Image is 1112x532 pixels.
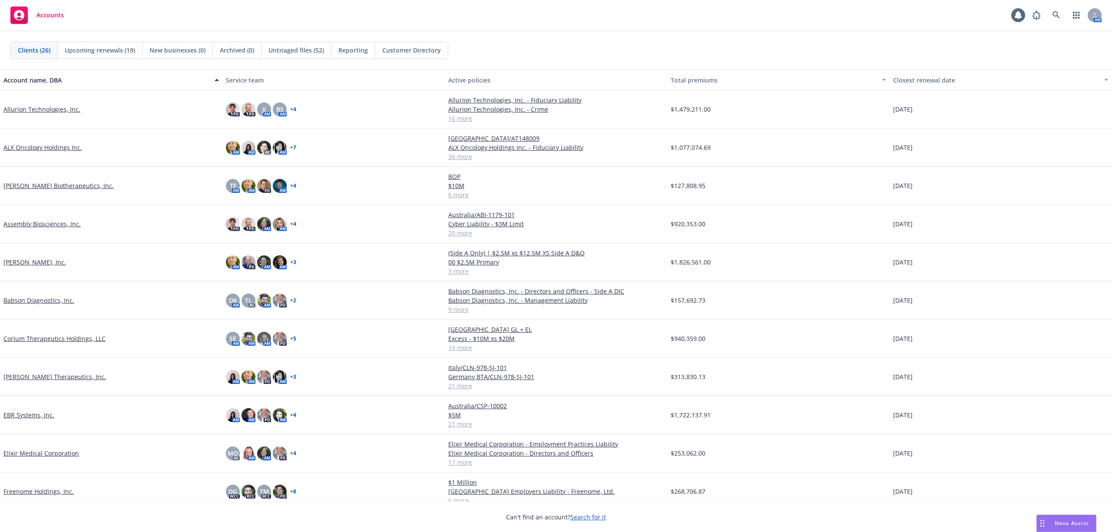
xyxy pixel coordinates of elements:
img: photo [242,408,255,422]
a: 20 more [448,228,664,238]
a: Babson Diagnostics, Inc. - Directors and Officers - Side A DIC [448,287,664,296]
span: [DATE] [893,219,913,228]
span: [DATE] [893,258,913,267]
a: Elixir Medical Corporation [3,449,79,458]
a: [PERSON_NAME], Inc. [3,258,66,267]
a: + 8 [290,489,296,494]
span: [DATE] [893,296,913,305]
img: photo [273,446,287,460]
span: [DATE] [893,181,913,190]
a: 21 more [448,420,664,429]
span: $1,722,137.91 [671,410,711,420]
img: photo [242,370,255,384]
a: Excess - $10M xs $20M [448,334,664,343]
img: photo [273,408,287,422]
span: $920,353.00 [671,219,705,228]
img: photo [273,217,287,231]
a: 21 more [448,381,664,390]
span: SE [229,334,236,343]
img: photo [257,332,271,346]
button: Closest renewal date [890,69,1112,90]
a: Germany BTA/CLN-978-SJ-101 [448,372,664,381]
span: Clients (26) [18,46,50,55]
span: Nova Assist [1055,519,1089,527]
span: TM [260,487,269,496]
img: photo [273,332,287,346]
a: [GEOGRAPHIC_DATA] Employers Liability - Freenome, Ltd. [448,487,664,496]
a: Australia/ABI-1179-101 [448,210,664,219]
a: + 7 [290,145,296,150]
img: photo [242,255,255,269]
img: photo [257,141,271,155]
a: + 4 [290,413,296,418]
span: $268,706.87 [671,487,705,496]
a: + 3 [290,260,296,265]
img: photo [273,255,287,269]
img: photo [273,370,287,384]
a: + 4 [290,183,296,188]
span: Upcoming renewals (19) [65,46,135,55]
span: [DATE] [893,334,913,343]
img: photo [242,446,255,460]
a: + 4 [290,451,296,456]
span: $940,359.00 [671,334,705,343]
div: Active policies [448,76,664,85]
a: 00 $2.5M Primary [448,258,664,267]
span: TF [230,181,236,190]
a: Report a Bug [1028,7,1045,24]
span: [DATE] [893,410,913,420]
div: Total premiums [671,76,877,85]
button: Service team [222,69,445,90]
span: Reporting [338,46,368,55]
a: (Side A Only) | $2.5M xs $12.5M XS Side A D&O [448,248,664,258]
a: + 2 [290,298,296,303]
span: Untriaged files (52) [268,46,324,55]
span: [DATE] [893,372,913,381]
a: + 4 [290,107,296,112]
span: DK [229,296,237,305]
a: 17 more [448,458,664,467]
div: Closest renewal date [893,76,1099,85]
img: photo [242,141,255,155]
span: [DATE] [893,487,913,496]
span: Accounts [36,12,64,19]
a: ALX Oncology Holdings Inc. [3,143,82,152]
img: photo [257,408,271,422]
a: Australia/CSP-10002 [448,401,664,410]
a: Search for it [570,513,606,521]
img: photo [226,141,240,155]
a: 3 more [448,267,664,276]
img: photo [257,217,271,231]
span: JJ [262,105,266,114]
a: ALX Oncology Holdings Inc. - Fiduciary Liability [448,143,664,152]
img: photo [257,370,271,384]
img: photo [226,102,240,116]
img: photo [273,485,287,499]
img: photo [226,255,240,269]
span: BS [276,105,284,114]
span: $127,808.95 [671,181,705,190]
a: Italy/CLN-978-SJ-101 [448,363,664,372]
a: $1 Million [448,478,664,487]
img: photo [257,294,271,307]
img: photo [242,179,255,193]
span: $1,479,211.00 [671,105,711,114]
span: $253,062.00 [671,449,705,458]
img: photo [257,446,271,460]
a: 36 more [448,152,664,161]
img: photo [257,255,271,269]
span: DG [228,487,237,496]
div: Account name, DBA [3,76,209,85]
a: + 4 [290,221,296,227]
a: [PERSON_NAME] Biotherapeutics, Inc. [3,181,114,190]
img: photo [257,179,271,193]
span: [DATE] [893,105,913,114]
a: Babson Diagnostics, Inc. [3,296,74,305]
a: [GEOGRAPHIC_DATA] GL + EL [448,325,664,334]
